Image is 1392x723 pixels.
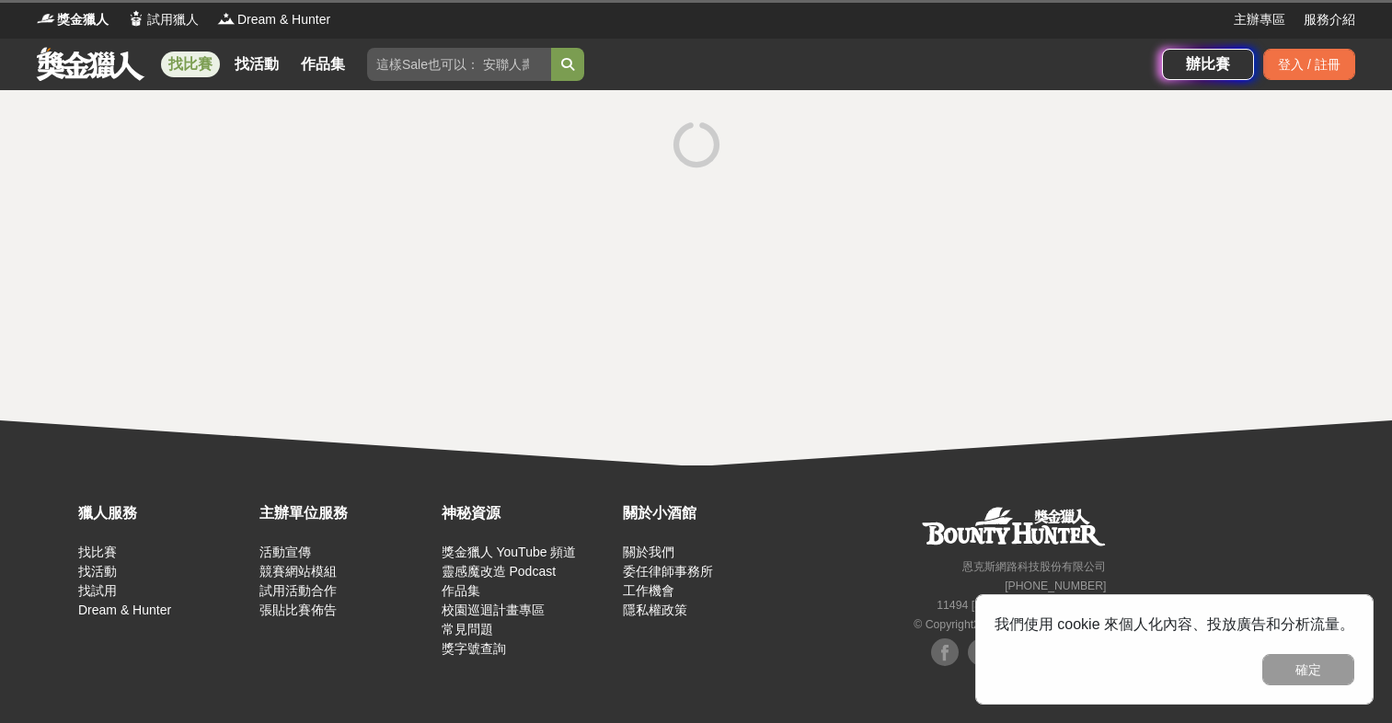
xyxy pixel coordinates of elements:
a: 委任律師事務所 [623,564,713,579]
img: Facebook [931,638,959,666]
small: © Copyright 2025 . All Rights Reserved. [914,618,1106,631]
span: 獎金獵人 [57,10,109,29]
a: Logo獎金獵人 [37,10,109,29]
div: 主辦單位服務 [259,502,431,524]
a: 活動宣傳 [259,545,311,559]
img: Logo [217,9,236,28]
a: 找比賽 [78,545,117,559]
a: 競賽網站模組 [259,564,337,579]
a: 張貼比賽佈告 [259,602,337,617]
input: 這樣Sale也可以： 安聯人壽創意銷售法募集 [367,48,551,81]
a: 靈感魔改造 Podcast [442,564,556,579]
a: 隱私權政策 [623,602,687,617]
img: Logo [37,9,55,28]
a: 獎字號查詢 [442,641,506,656]
img: Facebook [968,638,995,666]
a: Logo試用獵人 [127,10,199,29]
span: Dream & Hunter [237,10,330,29]
a: 試用活動合作 [259,583,337,598]
span: 我們使用 cookie 來個人化內容、投放廣告和分析流量。 [995,616,1354,632]
img: Logo [127,9,145,28]
a: 服務介紹 [1304,10,1355,29]
small: 恩克斯網路科技股份有限公司 [962,560,1106,573]
div: 神秘資源 [442,502,614,524]
a: 辦比賽 [1162,49,1254,80]
span: 試用獵人 [147,10,199,29]
a: 找活動 [78,564,117,579]
small: [PHONE_NUMBER] [1005,580,1106,592]
div: 關於小酒館 [623,502,795,524]
a: 工作機會 [623,583,674,598]
a: 關於我們 [623,545,674,559]
button: 確定 [1262,654,1354,685]
a: 找比賽 [161,52,220,77]
a: 作品集 [293,52,352,77]
div: 獵人服務 [78,502,250,524]
a: 常見問題 [442,622,493,637]
a: LogoDream & Hunter [217,10,330,29]
a: 主辦專區 [1234,10,1285,29]
div: 登入 / 註冊 [1263,49,1355,80]
a: 獎金獵人 YouTube 頻道 [442,545,577,559]
a: 找試用 [78,583,117,598]
a: 作品集 [442,583,480,598]
a: 找活動 [227,52,286,77]
a: 校園巡迴計畫專區 [442,602,545,617]
a: Dream & Hunter [78,602,171,617]
small: 11494 [STREET_ADDRESS] 3 樓 [937,599,1106,612]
